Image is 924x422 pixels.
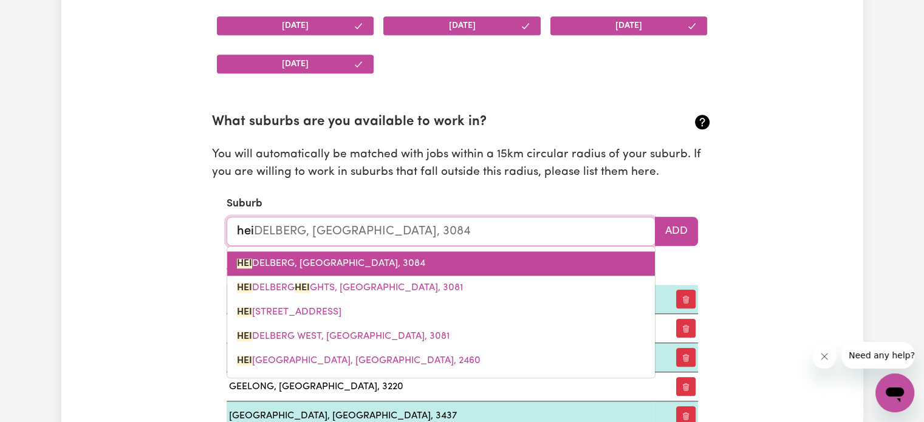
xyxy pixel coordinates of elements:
[676,348,696,367] button: Remove preferred suburb
[212,114,629,131] h2: What suburbs are you available to work in?
[295,283,310,293] mark: HEI
[227,300,655,324] a: HEIDELBERG RGH, Victoria, 3081
[237,259,425,268] span: DELBERG, [GEOGRAPHIC_DATA], 3084
[227,276,655,300] a: HEIDELBERG HEIGHTS, Victoria, 3081
[227,246,655,378] div: menu-options
[237,356,481,366] span: [GEOGRAPHIC_DATA], [GEOGRAPHIC_DATA], 2460
[676,377,696,396] button: Remove preferred suburb
[227,251,655,276] a: HEIDELBERG, Victoria, 3084
[227,196,262,212] label: Suburb
[212,146,713,182] p: You will automatically be matched with jobs within a 15km circular radius of your suburb. If you ...
[676,290,696,308] button: Remove preferred suburb
[676,319,696,338] button: Remove preferred suburb
[237,307,341,317] span: [STREET_ADDRESS]
[227,217,655,246] input: e.g. North Bondi, New South Wales
[383,16,541,35] button: [DATE]
[227,324,655,349] a: HEIDELBERG WEST, Victoria, 3081
[237,283,252,293] mark: HEI
[237,332,450,341] span: DELBERG WEST, [GEOGRAPHIC_DATA], 3081
[841,342,914,369] iframe: Message from company
[655,217,698,246] button: Add to preferred suburbs
[875,373,914,412] iframe: Button to launch messaging window
[217,16,374,35] button: [DATE]
[7,9,74,18] span: Need any help?
[227,349,655,373] a: HEIFER STATION, New South Wales, 2460
[237,356,252,366] mark: HEI
[227,372,654,401] td: GEELONG, [GEOGRAPHIC_DATA], 3220
[812,344,837,369] iframe: Close message
[217,55,374,73] button: [DATE]
[237,332,252,341] mark: HEI
[237,259,252,268] mark: HEI
[237,307,252,317] mark: HEI
[237,283,463,293] span: DELBERG GHTS, [GEOGRAPHIC_DATA], 3081
[550,16,708,35] button: [DATE]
